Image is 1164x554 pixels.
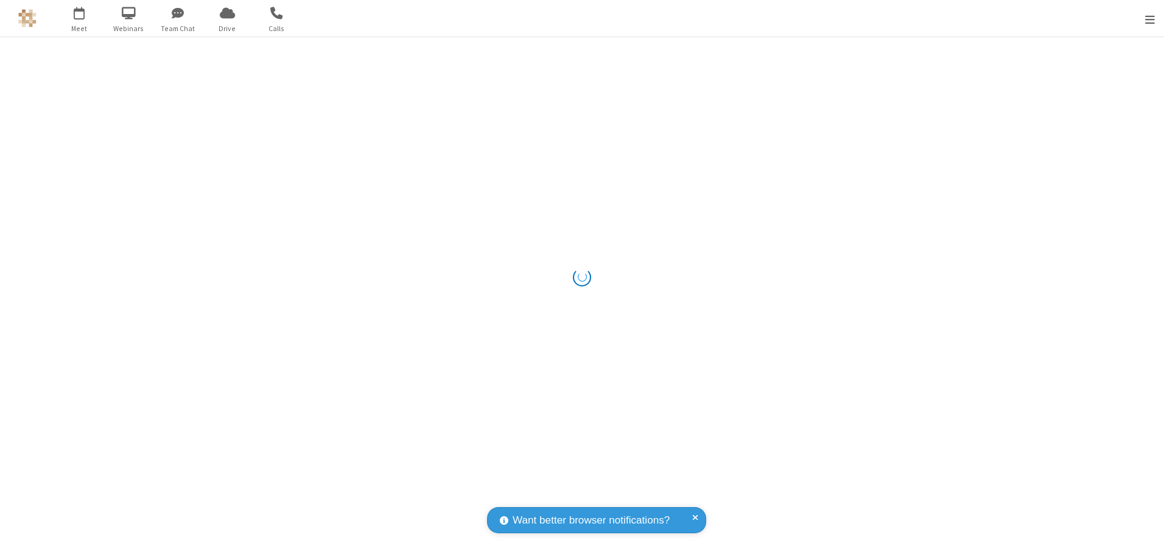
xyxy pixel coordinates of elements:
[513,513,670,528] span: Want better browser notifications?
[155,23,201,34] span: Team Chat
[57,23,102,34] span: Meet
[254,23,300,34] span: Calls
[205,23,250,34] span: Drive
[106,23,152,34] span: Webinars
[18,9,37,27] img: QA Selenium DO NOT DELETE OR CHANGE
